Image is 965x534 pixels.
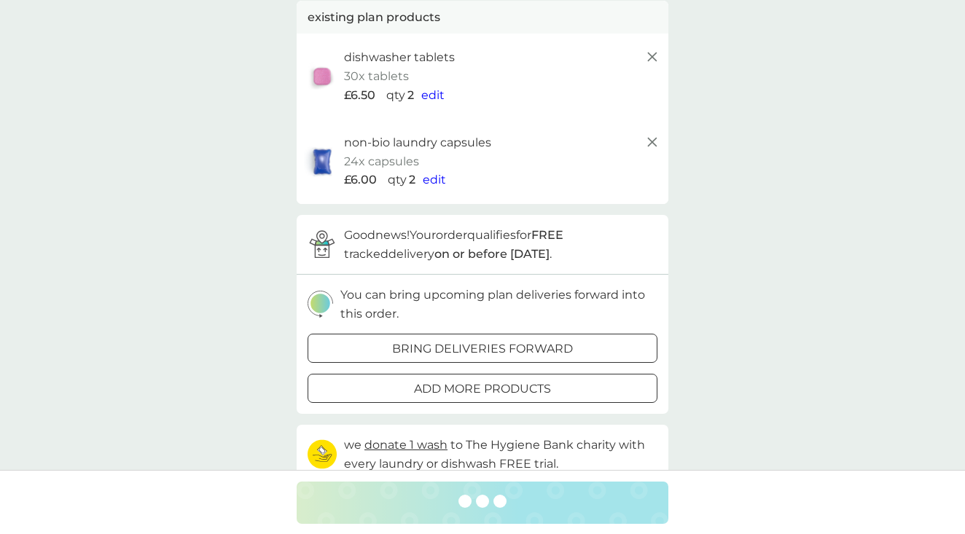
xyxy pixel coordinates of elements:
span: £6.50 [344,86,375,105]
img: delivery-schedule.svg [308,291,333,318]
strong: FREE [531,228,563,242]
p: 30x tablets [344,67,409,86]
p: existing plan products [308,8,440,27]
p: Good news! Your order qualifies for tracked delivery . [344,226,657,263]
p: qty [388,170,407,189]
span: donate 1 wash [364,438,448,452]
p: 2 [407,86,414,105]
button: edit [421,86,445,105]
p: You can bring upcoming plan deliveries forward into this order. [340,286,657,323]
span: edit [423,173,446,186]
p: add more products [414,380,551,398]
span: edit [421,88,445,102]
p: 2 [409,170,415,189]
p: dishwasher tablets [344,48,455,67]
p: we to The Hygiene Bank charity with every laundry or dishwash FREE trial. [344,436,657,473]
p: non-bio laundry capsules [344,133,491,152]
span: £6.00 [344,170,377,189]
p: bring deliveries forward [392,339,573,358]
strong: on or before [DATE] [434,247,550,261]
button: edit [423,170,446,189]
p: 24x capsules [344,152,419,171]
p: qty [386,86,405,105]
button: bring deliveries forward [308,334,657,363]
button: add more products [308,374,657,403]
